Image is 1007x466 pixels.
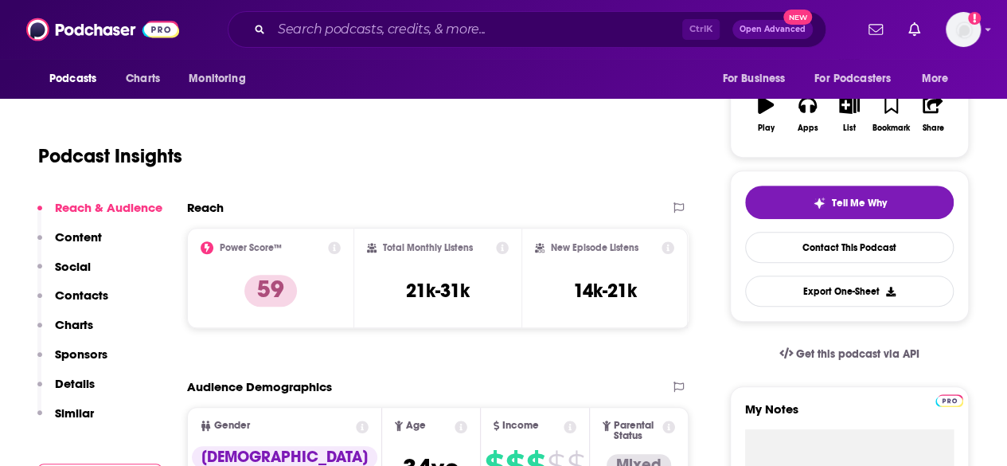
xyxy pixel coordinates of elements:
[843,123,856,133] div: List
[55,347,107,362] p: Sponsors
[244,275,297,307] p: 59
[870,85,911,143] button: Bookmark
[37,288,108,317] button: Contacts
[711,64,805,94] button: open menu
[37,347,107,376] button: Sponsors
[922,123,943,133] div: Share
[814,68,891,90] span: For Podcasters
[922,68,949,90] span: More
[682,19,720,40] span: Ctrl K
[55,317,93,332] p: Charts
[126,68,160,90] span: Charts
[37,317,93,347] button: Charts
[37,200,162,229] button: Reach & Audience
[178,64,266,94] button: open menu
[745,232,954,263] a: Contact This Podcast
[406,421,426,431] span: Age
[745,186,954,219] button: tell me why sparkleTell Me Why
[722,68,785,90] span: For Business
[189,68,245,90] span: Monitoring
[383,242,473,253] h2: Total Monthly Listens
[946,12,981,47] img: User Profile
[37,229,102,259] button: Content
[49,68,96,90] span: Podcasts
[902,16,927,43] a: Show notifications dropdown
[813,197,826,210] img: tell me why sparkle
[614,421,660,441] span: Parental Status
[796,347,919,361] span: Get this podcast via API
[862,16,889,43] a: Show notifications dropdown
[37,405,94,435] button: Similar
[786,85,828,143] button: Apps
[745,276,954,307] button: Export One-Sheet
[228,11,826,48] div: Search podcasts, credits, & more...
[912,85,954,143] button: Share
[55,376,95,391] p: Details
[55,288,108,303] p: Contacts
[767,335,932,374] a: Get this podcast via API
[55,200,162,215] p: Reach & Audience
[968,12,981,25] svg: Add a profile image
[38,144,182,168] h1: Podcast Insights
[573,279,637,303] h3: 14k-21k
[406,279,470,303] h3: 21k-31k
[502,421,539,431] span: Income
[220,242,282,253] h2: Power Score™
[758,123,775,133] div: Play
[935,394,963,407] img: Podchaser Pro
[911,64,969,94] button: open menu
[804,64,914,94] button: open menu
[55,229,102,245] p: Content
[37,259,91,288] button: Social
[946,12,981,47] span: Logged in as dvarilias
[187,200,224,215] h2: Reach
[783,10,812,25] span: New
[798,123,818,133] div: Apps
[115,64,170,94] a: Charts
[745,85,786,143] button: Play
[935,392,963,407] a: Pro website
[829,85,870,143] button: List
[946,12,981,47] button: Show profile menu
[214,421,250,431] span: Gender
[26,14,179,45] img: Podchaser - Follow, Share and Rate Podcasts
[551,242,638,253] h2: New Episode Listens
[872,123,910,133] div: Bookmark
[38,64,117,94] button: open menu
[271,17,682,42] input: Search podcasts, credits, & more...
[732,20,813,39] button: Open AdvancedNew
[37,376,95,405] button: Details
[740,25,806,33] span: Open Advanced
[55,259,91,274] p: Social
[187,379,332,394] h2: Audience Demographics
[55,405,94,421] p: Similar
[745,401,954,429] label: My Notes
[832,197,887,210] span: Tell Me Why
